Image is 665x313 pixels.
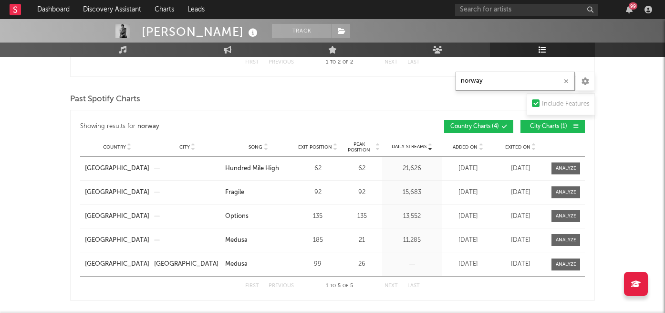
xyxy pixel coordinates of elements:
[249,144,262,150] span: Song
[313,281,365,292] div: 1 5 5
[296,259,339,269] div: 99
[343,60,348,65] span: of
[407,283,420,289] button: Last
[296,236,339,245] div: 185
[225,188,244,197] div: Fragile
[80,120,332,133] div: Showing results for
[505,144,530,150] span: Exited On
[626,6,633,13] button: 99
[384,212,439,221] div: 13,552
[269,283,294,289] button: Previous
[444,236,492,245] div: [DATE]
[272,24,332,38] button: Track
[384,60,398,65] button: Next
[456,72,575,91] input: Search Playlists/Charts
[450,124,499,130] span: Country Charts ( 4 )
[296,164,339,173] div: 62
[497,164,544,173] div: [DATE]
[520,120,585,133] button: City Charts(1)
[225,212,291,221] a: Options
[142,24,260,40] div: [PERSON_NAME]
[444,120,513,133] button: Country Charts(4)
[179,144,190,150] span: City
[154,259,218,269] div: [GEOGRAPHIC_DATA]
[330,60,336,65] span: to
[225,259,291,269] a: Medusa
[444,212,492,221] div: [DATE]
[497,212,544,221] div: [DATE]
[384,283,398,289] button: Next
[85,236,149,245] a: [GEOGRAPHIC_DATA]
[225,188,291,197] a: Fragile
[344,212,380,221] div: 135
[137,121,159,132] div: norway
[384,236,439,245] div: 11,285
[85,259,149,269] a: [GEOGRAPHIC_DATA]
[497,188,544,197] div: [DATE]
[330,284,336,288] span: to
[85,164,149,173] a: [GEOGRAPHIC_DATA]
[296,212,339,221] div: 135
[225,164,291,173] a: Hundred Mile High
[225,212,249,221] div: Options
[344,236,380,245] div: 21
[629,2,637,10] div: 99
[497,259,544,269] div: [DATE]
[497,236,544,245] div: [DATE]
[542,98,590,110] div: Include Features
[392,143,426,151] span: Daily Streams
[298,144,332,150] span: Exit Position
[154,259,220,269] a: [GEOGRAPHIC_DATA]
[225,236,291,245] a: Medusa
[245,60,259,65] button: First
[444,164,492,173] div: [DATE]
[269,60,294,65] button: Previous
[407,60,420,65] button: Last
[344,164,380,173] div: 62
[453,144,478,150] span: Added On
[455,4,598,16] input: Search for artists
[444,188,492,197] div: [DATE]
[225,236,248,245] div: Medusa
[70,94,140,105] span: Past Spotify Charts
[343,284,348,288] span: of
[85,188,149,197] a: [GEOGRAPHIC_DATA]
[384,164,439,173] div: 21,626
[444,259,492,269] div: [DATE]
[245,283,259,289] button: First
[85,212,149,221] a: [GEOGRAPHIC_DATA]
[527,124,571,130] span: City Charts ( 1 )
[384,188,439,197] div: 15,683
[296,188,339,197] div: 92
[344,188,380,197] div: 92
[344,141,374,153] span: Peak Position
[313,57,365,68] div: 1 2 2
[103,144,126,150] span: Country
[344,259,380,269] div: 26
[225,259,248,269] div: Medusa
[225,164,279,173] div: Hundred Mile High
